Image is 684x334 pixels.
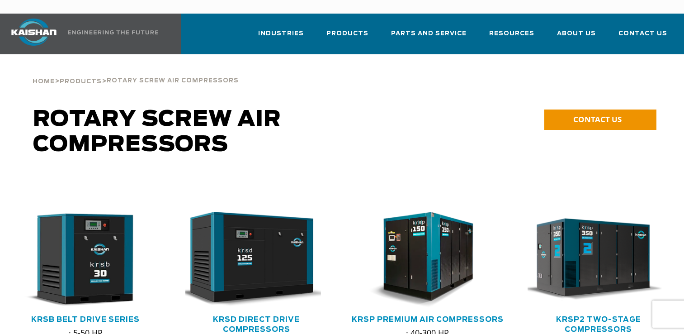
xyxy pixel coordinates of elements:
span: About Us [557,29,596,39]
span: Products [60,79,102,85]
img: Engineering the future [68,30,158,34]
div: krsp150 [357,212,499,308]
span: Resources [489,29,534,39]
span: Home [33,79,55,85]
span: Parts and Service [391,29,467,39]
div: krsp350 [528,212,670,308]
div: krsb30 [14,212,156,308]
a: Products [326,22,368,52]
img: krsp150 [350,212,492,308]
div: > > [33,54,239,89]
a: KRSB Belt Drive Series [31,316,140,323]
a: Home [33,77,55,85]
a: About Us [557,22,596,52]
span: Contact Us [618,29,667,39]
span: Industries [258,29,304,39]
a: KRSD Direct Drive Compressors [213,316,300,333]
a: KRSP2 Two-Stage Compressors [556,316,641,333]
span: Rotary Screw Air Compressors [33,109,281,156]
img: krsb30 [8,212,150,308]
a: KRSP Premium Air Compressors [352,316,504,323]
a: Resources [489,22,534,52]
a: CONTACT US [544,110,656,130]
div: krsd125 [185,212,327,308]
span: Products [326,29,368,39]
span: CONTACT US [573,114,622,124]
img: krsd125 [179,212,321,308]
a: Contact Us [618,22,667,52]
img: krsp350 [521,212,663,308]
a: Industries [258,22,304,52]
span: Rotary Screw Air Compressors [107,78,239,84]
a: Parts and Service [391,22,467,52]
a: Products [60,77,102,85]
